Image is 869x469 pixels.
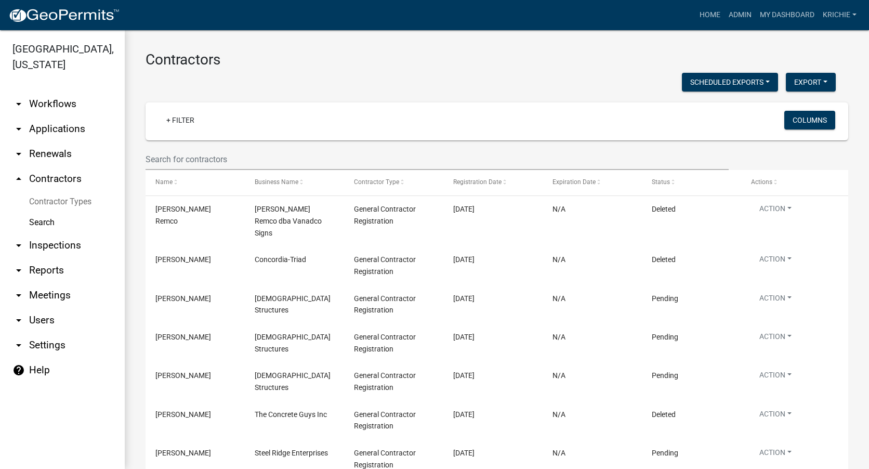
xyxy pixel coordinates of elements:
span: Deleted [652,205,676,213]
i: arrow_drop_down [12,289,25,302]
i: arrow_drop_down [12,148,25,160]
i: arrow_drop_down [12,239,25,252]
datatable-header-cell: Contractor Type [344,170,443,195]
span: 09/08/2025 [453,255,475,264]
span: General Contractor Registration [354,371,416,392]
span: Deleted [652,410,676,419]
span: Name [155,178,173,186]
button: Action [751,409,800,424]
span: Cesar Vasquez [155,410,211,419]
a: Home [695,5,725,25]
span: General Contractor Registration [354,255,416,276]
a: My Dashboard [756,5,819,25]
i: arrow_drop_down [12,314,25,327]
datatable-header-cell: Status [642,170,741,195]
span: General Contractor Registration [354,205,416,225]
a: Admin [725,5,756,25]
datatable-header-cell: Name [146,170,245,195]
i: arrow_drop_down [12,123,25,135]
datatable-header-cell: Actions [741,170,840,195]
span: 09/08/2025 [453,410,475,419]
span: Steel Ridge Enterprises [255,449,328,457]
h3: Contractors [146,51,848,69]
span: Rick Smith [155,255,211,264]
span: Contractor Type [354,178,399,186]
span: Amish Structures [255,371,331,392]
datatable-header-cell: Registration Date [443,170,543,195]
span: Adams Remco dba Vanadco Signs [255,205,322,237]
span: 09/08/2025 [453,333,475,341]
span: General Contractor Registration [354,449,416,469]
button: Action [751,331,800,346]
button: Action [751,293,800,308]
button: Action [751,447,800,462]
span: Adams Remco [155,205,211,225]
i: arrow_drop_up [12,173,25,185]
span: Actions [751,178,772,186]
span: General Contractor Registration [354,294,416,315]
a: + Filter [158,111,203,129]
datatable-header-cell: Expiration Date [543,170,642,195]
button: Export [786,73,836,92]
span: Amish Structures [255,333,331,353]
span: 09/08/2025 [453,449,475,457]
span: 09/08/2025 [453,371,475,380]
button: Action [751,254,800,269]
i: help [12,364,25,376]
i: arrow_drop_down [12,98,25,110]
datatable-header-cell: Business Name [245,170,344,195]
span: 09/11/2025 [453,205,475,213]
span: Donnie Pawlik [155,294,211,303]
span: N/A [552,255,565,264]
span: The Concrete Guys Inc [255,410,327,419]
span: N/A [552,205,565,213]
span: Concordia-Triad [255,255,306,264]
span: Pending [652,371,678,380]
span: General Contractor Registration [354,410,416,431]
button: Columns [784,111,835,129]
span: N/A [552,371,565,380]
i: arrow_drop_down [12,339,25,351]
span: Expiration Date [552,178,596,186]
span: N/A [552,410,565,419]
span: Registration Date [453,178,502,186]
input: Search for contractors [146,149,729,170]
i: arrow_drop_down [12,264,25,277]
span: Pending [652,294,678,303]
span: Deleted [652,255,676,264]
span: Status [652,178,670,186]
a: krichie [819,5,861,25]
span: Donnie Pawlik [155,371,211,380]
span: Donnie Pawlik [155,333,211,341]
button: Action [751,203,800,218]
span: General Contractor Registration [354,333,416,353]
span: Pending [652,333,678,341]
button: Scheduled Exports [682,73,778,92]
span: Pending [652,449,678,457]
button: Action [751,370,800,385]
span: 09/08/2025 [453,294,475,303]
span: N/A [552,333,565,341]
span: Wil Holland [155,449,211,457]
span: Business Name [255,178,298,186]
span: Amish Structures [255,294,331,315]
span: N/A [552,449,565,457]
span: N/A [552,294,565,303]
